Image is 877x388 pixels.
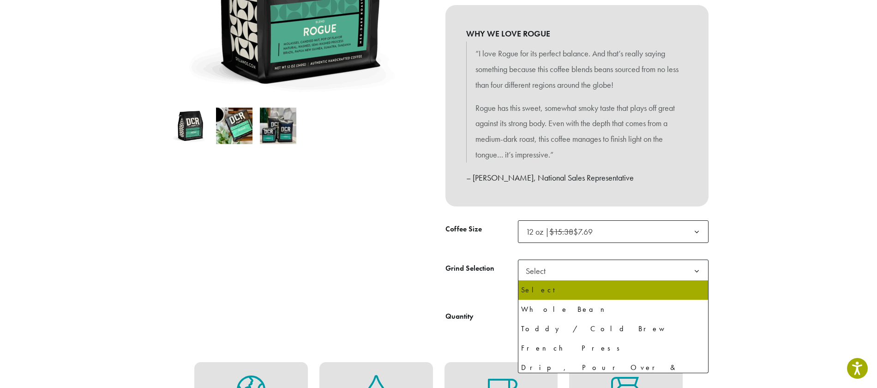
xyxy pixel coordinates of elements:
[172,108,209,144] img: Rogue
[526,226,593,237] span: 12 oz | $7.69
[260,108,296,144] img: Rogue - Image 3
[466,26,688,42] b: WHY WE LOVE ROGUE
[549,226,573,237] del: $15.38
[445,262,518,275] label: Grind Selection
[216,108,252,144] img: Rogue - Image 2
[466,170,688,186] p: – [PERSON_NAME], National Sales Representative
[521,303,705,316] div: Whole Bean
[518,280,708,300] li: Select
[475,46,679,92] p: “I love Rogue for its perfect balance. And that’s really saying something because this coffee ble...
[521,341,705,355] div: French Press
[445,223,518,236] label: Coffee Size
[518,220,709,243] span: 12 oz | $15.38 $7.69
[522,262,555,280] span: Select
[522,223,602,241] span: 12 oz | $15.38 $7.69
[521,322,705,336] div: Toddy / Cold Brew
[445,311,474,322] div: Quantity
[475,100,679,163] p: Rogue has this sweet, somewhat smoky taste that plays off great against its strong body. Even wit...
[518,260,709,282] span: Select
